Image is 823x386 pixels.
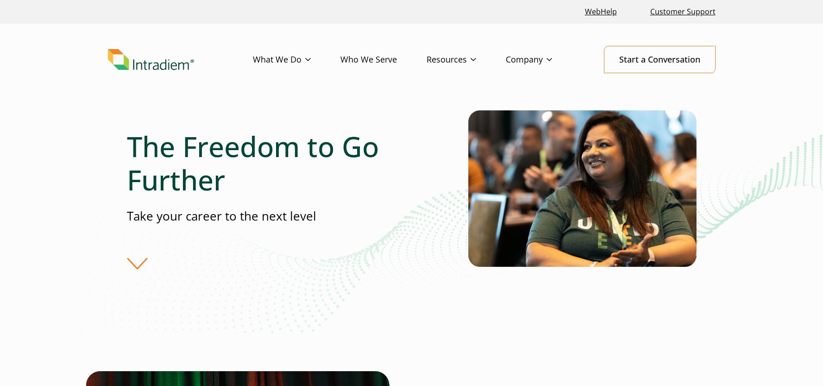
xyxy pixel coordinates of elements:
a: What We Do [253,46,340,73]
a: Link opens in a new window [581,2,621,22]
a: Link to homepage of Intradiem [108,49,253,70]
a: Start a Conversation [604,46,716,73]
p: Take your career to the next level [127,208,411,225]
a: Company [506,46,582,73]
a: Customer Support [647,2,719,22]
a: Resources [427,46,506,73]
img: Intradiem [108,49,194,70]
h1: The Freedom to Go Further [127,130,411,196]
a: Who We Serve [340,46,427,73]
